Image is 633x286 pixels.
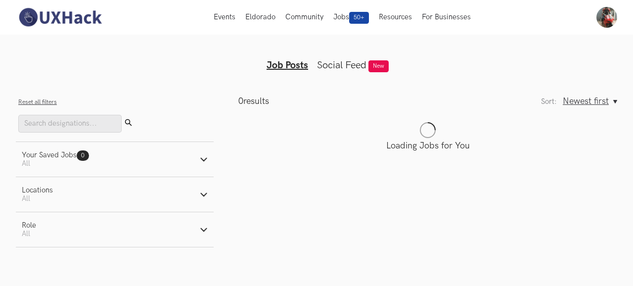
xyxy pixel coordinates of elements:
label: Sort: [541,97,557,106]
div: Locations [22,186,53,194]
span: All [22,230,30,238]
span: New [368,60,389,72]
img: UXHack-logo.png [16,7,104,28]
div: Your Saved Jobs [22,151,89,159]
ul: Tabs Interface [127,44,506,71]
input: Search [18,115,122,133]
span: All [22,194,30,203]
button: Reset all filters [18,98,57,106]
div: Role [22,221,36,230]
button: RoleAll [16,212,214,247]
button: Your Saved Jobs0 All [16,142,214,177]
button: LocationsAll [16,177,214,212]
img: Your profile pic [596,7,617,28]
p: results [238,96,269,106]
button: Newest first, Sort: [563,96,617,106]
span: All [22,159,30,168]
span: 0 [81,152,85,159]
span: Newest first [563,96,609,106]
a: Job Posts [267,59,308,71]
span: 50+ [349,12,369,24]
p: Loading Jobs for You [238,141,617,151]
a: Social Feed [317,59,366,71]
span: 0 [238,96,243,106]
